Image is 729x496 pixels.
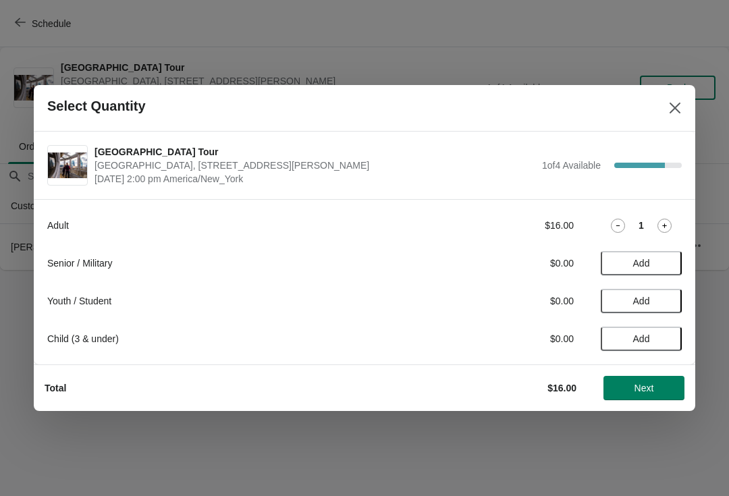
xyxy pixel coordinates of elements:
[449,332,574,346] div: $0.00
[633,333,650,344] span: Add
[601,251,682,275] button: Add
[633,296,650,306] span: Add
[47,332,422,346] div: Child (3 & under)
[94,172,535,186] span: [DATE] 2:00 pm America/New_York
[47,294,422,308] div: Youth / Student
[603,376,684,400] button: Next
[633,258,650,269] span: Add
[47,256,422,270] div: Senior / Military
[639,219,644,232] strong: 1
[542,160,601,171] span: 1 of 4 Available
[449,256,574,270] div: $0.00
[45,383,66,393] strong: Total
[94,159,535,172] span: [GEOGRAPHIC_DATA], [STREET_ADDRESS][PERSON_NAME]
[547,383,576,393] strong: $16.00
[663,96,687,120] button: Close
[47,99,146,114] h2: Select Quantity
[634,383,654,393] span: Next
[94,145,535,159] span: [GEOGRAPHIC_DATA] Tour
[47,219,422,232] div: Adult
[601,327,682,351] button: Add
[48,153,87,179] img: City Hall Tower Tour | City Hall Visitor Center, 1400 John F Kennedy Boulevard Suite 121, Philade...
[601,289,682,313] button: Add
[449,294,574,308] div: $0.00
[449,219,574,232] div: $16.00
